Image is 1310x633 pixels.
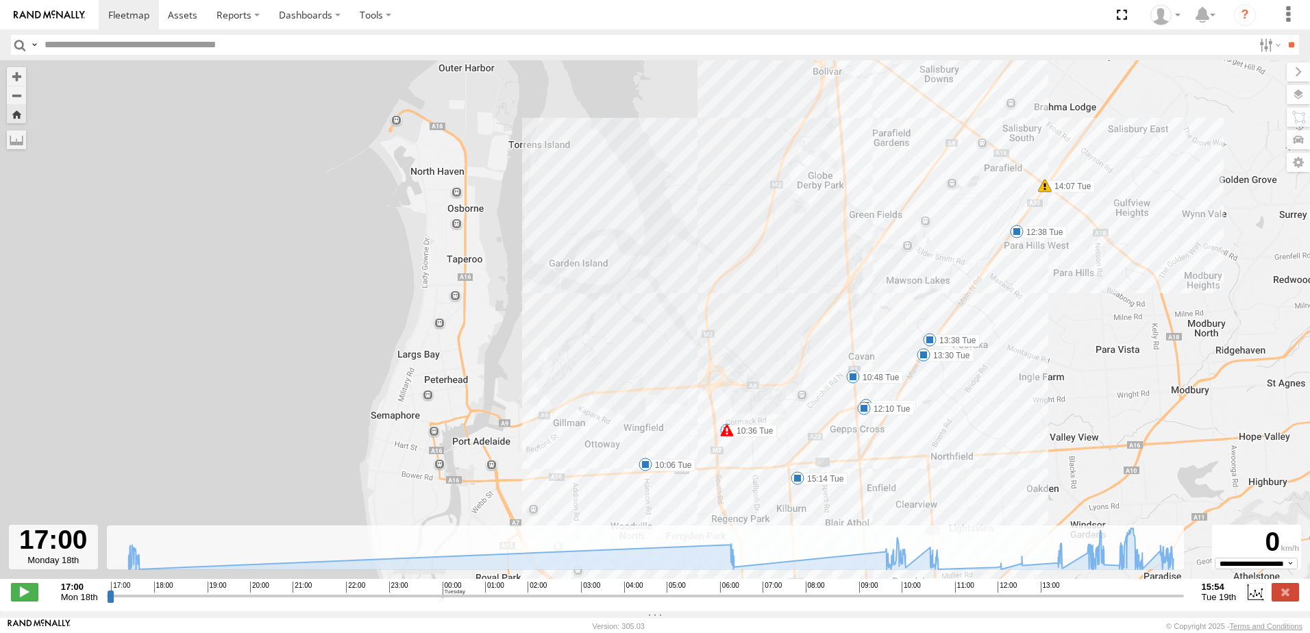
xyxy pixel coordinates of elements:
[998,582,1017,593] span: 12:00
[389,582,408,593] span: 23:00
[443,582,465,597] span: 00:00
[346,582,365,593] span: 22:00
[593,622,645,630] div: Version: 305.03
[111,582,130,593] span: 17:00
[208,582,227,593] span: 19:00
[720,582,739,593] span: 06:00
[528,582,547,593] span: 02:00
[853,371,903,384] label: 10:48 Tue
[1254,35,1283,55] label: Search Filter Options
[859,582,878,593] span: 09:00
[1041,582,1060,593] span: 13:00
[1045,180,1095,193] label: 14:07 Tue
[1230,622,1302,630] a: Terms and Conditions
[29,35,40,55] label: Search Query
[1202,592,1237,602] span: Tue 19th Aug 2025
[7,130,26,149] label: Measure
[581,582,600,593] span: 03:00
[293,582,312,593] span: 21:00
[667,582,686,593] span: 05:00
[798,473,848,485] label: 15:14 Tue
[14,10,85,20] img: rand-logo.svg
[930,334,980,347] label: 13:38 Tue
[902,582,921,593] span: 10:00
[11,583,38,601] label: Play/Stop
[645,459,695,471] label: 10:06 Tue
[8,619,71,633] a: Visit our Website
[154,582,173,593] span: 18:00
[7,105,26,123] button: Zoom Home
[1272,583,1299,601] label: Close
[61,582,98,592] strong: 17:00
[1146,5,1185,25] div: Dan Scott
[727,425,777,437] label: 10:36 Tue
[864,403,914,415] label: 12:10 Tue
[955,582,974,593] span: 11:00
[624,582,643,593] span: 04:00
[1202,582,1237,592] strong: 15:54
[250,582,269,593] span: 20:00
[485,582,504,593] span: 01:00
[1166,622,1302,630] div: © Copyright 2025 -
[1287,153,1310,172] label: Map Settings
[1214,527,1299,558] div: 0
[61,592,98,602] span: Mon 18th Aug 2025
[7,67,26,86] button: Zoom in
[1234,4,1256,26] i: ?
[806,582,825,593] span: 08:00
[866,400,916,412] label: 11:27 Tue
[763,582,782,593] span: 07:00
[1017,226,1067,238] label: 12:38 Tue
[7,86,26,105] button: Zoom out
[924,349,974,362] label: 13:30 Tue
